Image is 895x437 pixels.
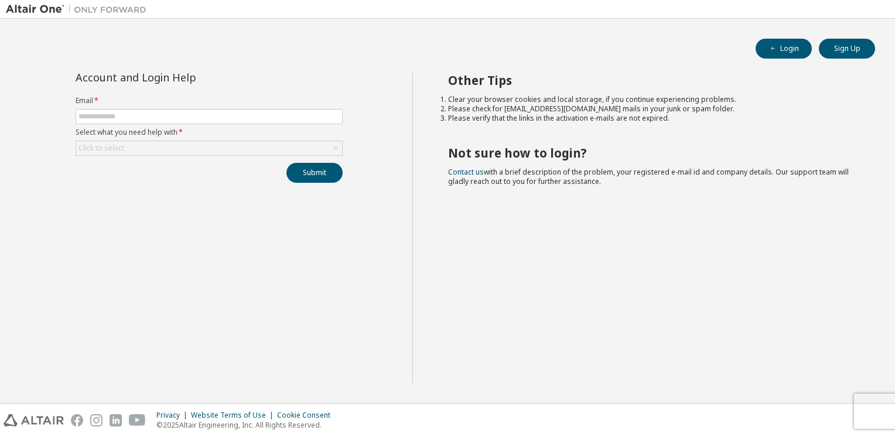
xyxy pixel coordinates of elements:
div: Click to select [76,141,342,155]
label: Select what you need help with [76,128,343,137]
div: Privacy [156,411,191,420]
img: Altair One [6,4,152,15]
img: instagram.svg [90,414,103,426]
button: Login [756,39,812,59]
div: Website Terms of Use [191,411,277,420]
button: Submit [286,163,343,183]
li: Please verify that the links in the activation e-mails are not expired. [448,114,855,123]
div: Account and Login Help [76,73,289,82]
h2: Other Tips [448,73,855,88]
div: Click to select [78,144,124,153]
span: with a brief description of the problem, your registered e-mail id and company details. Our suppo... [448,167,849,186]
button: Sign Up [819,39,875,59]
img: altair_logo.svg [4,414,64,426]
h2: Not sure how to login? [448,145,855,161]
a: Contact us [448,167,484,177]
img: youtube.svg [129,414,146,426]
img: facebook.svg [71,414,83,426]
li: Clear your browser cookies and local storage, if you continue experiencing problems. [448,95,855,104]
img: linkedin.svg [110,414,122,426]
li: Please check for [EMAIL_ADDRESS][DOMAIN_NAME] mails in your junk or spam folder. [448,104,855,114]
div: Cookie Consent [277,411,337,420]
label: Email [76,96,343,105]
p: © 2025 Altair Engineering, Inc. All Rights Reserved. [156,420,337,430]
